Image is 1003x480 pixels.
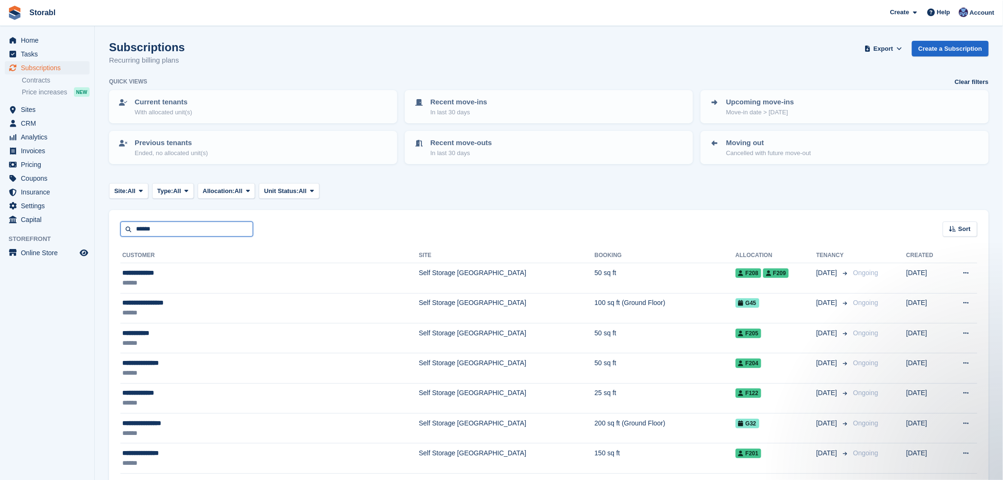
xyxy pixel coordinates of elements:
[109,183,148,199] button: Site: All
[419,414,595,443] td: Self Storage [GEOGRAPHIC_DATA]
[736,359,761,368] span: F204
[594,443,735,473] td: 150 sq ft
[135,97,192,108] p: Current tenants
[853,329,878,337] span: Ongoing
[906,414,947,443] td: [DATE]
[906,263,947,293] td: [DATE]
[430,108,487,117] p: In last 30 days
[594,293,735,323] td: 100 sq ft (Ground Floor)
[5,246,90,259] a: menu
[702,132,988,163] a: Moving out Cancelled with future move-out
[203,186,235,196] span: Allocation:
[594,248,735,263] th: Booking
[21,246,78,259] span: Online Store
[726,108,794,117] p: Move-in date > [DATE]
[816,358,839,368] span: [DATE]
[5,34,90,47] a: menu
[594,353,735,383] td: 50 sq ft
[5,117,90,130] a: menu
[21,47,78,61] span: Tasks
[5,199,90,212] a: menu
[5,144,90,157] a: menu
[5,158,90,171] a: menu
[816,328,839,338] span: [DATE]
[21,199,78,212] span: Settings
[110,91,396,122] a: Current tenants With allocated unit(s)
[21,158,78,171] span: Pricing
[74,87,90,97] div: NEW
[5,47,90,61] a: menu
[955,77,989,87] a: Clear filters
[78,247,90,258] a: Preview store
[594,323,735,353] td: 50 sq ft
[906,383,947,413] td: [DATE]
[5,213,90,226] a: menu
[906,443,947,473] td: [DATE]
[128,186,136,196] span: All
[135,138,208,148] p: Previous tenants
[853,299,878,306] span: Ongoing
[198,183,255,199] button: Allocation: All
[906,323,947,353] td: [DATE]
[816,388,839,398] span: [DATE]
[109,55,185,66] p: Recurring billing plans
[5,103,90,116] a: menu
[135,108,192,117] p: With allocated unit(s)
[21,103,78,116] span: Sites
[430,138,492,148] p: Recent move-outs
[299,186,307,196] span: All
[853,449,878,457] span: Ongoing
[853,419,878,427] span: Ongoing
[21,130,78,144] span: Analytics
[21,61,78,74] span: Subscriptions
[264,186,299,196] span: Unit Status:
[853,389,878,397] span: Ongoing
[736,268,761,278] span: F208
[912,41,989,56] a: Create a Subscription
[21,34,78,47] span: Home
[157,186,173,196] span: Type:
[419,383,595,413] td: Self Storage [GEOGRAPHIC_DATA]
[736,388,761,398] span: F122
[816,448,839,458] span: [DATE]
[406,91,692,122] a: Recent move-ins In last 30 days
[109,77,147,86] h6: Quick views
[22,76,90,85] a: Contracts
[736,329,761,338] span: F205
[419,248,595,263] th: Site
[937,8,950,17] span: Help
[816,268,839,278] span: [DATE]
[816,418,839,428] span: [DATE]
[736,419,759,428] span: G32
[890,8,909,17] span: Create
[594,263,735,293] td: 50 sq ft
[419,353,595,383] td: Self Storage [GEOGRAPHIC_DATA]
[235,186,243,196] span: All
[906,248,947,263] th: Created
[109,41,185,54] h1: Subscriptions
[736,298,759,308] span: G45
[173,186,181,196] span: All
[152,183,194,199] button: Type: All
[958,224,971,234] span: Sort
[9,234,94,244] span: Storefront
[430,148,492,158] p: In last 30 days
[419,293,595,323] td: Self Storage [GEOGRAPHIC_DATA]
[22,87,90,97] a: Price increases NEW
[5,172,90,185] a: menu
[419,323,595,353] td: Self Storage [GEOGRAPHIC_DATA]
[21,117,78,130] span: CRM
[430,97,487,108] p: Recent move-ins
[970,8,994,18] span: Account
[863,41,904,56] button: Export
[959,8,968,17] img: Tegan Ewart
[736,248,816,263] th: Allocation
[5,130,90,144] a: menu
[853,359,878,367] span: Ongoing
[5,61,90,74] a: menu
[736,449,761,458] span: F201
[21,172,78,185] span: Coupons
[419,443,595,473] td: Self Storage [GEOGRAPHIC_DATA]
[726,148,811,158] p: Cancelled with future move-out
[114,186,128,196] span: Site:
